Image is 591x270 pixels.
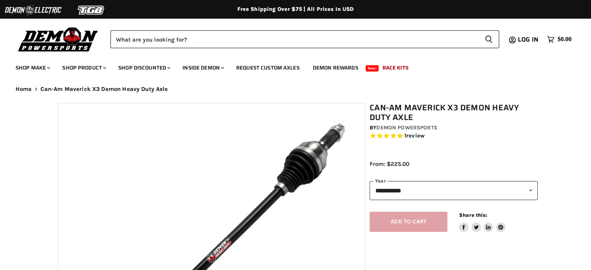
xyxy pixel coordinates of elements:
[112,60,175,76] a: Shop Discounted
[479,30,499,48] button: Search
[406,132,424,139] span: review
[370,132,538,140] span: Rated 5.0 out of 5 stars 1 reviews
[370,181,538,200] select: year
[366,65,379,71] span: New!
[377,60,414,76] a: Race Kits
[177,60,229,76] a: Inside Demon
[459,212,505,232] aside: Share this:
[370,124,538,132] div: by
[518,35,538,44] span: Log in
[110,30,479,48] input: Search
[16,25,101,53] img: Demon Powersports
[543,34,575,45] a: $0.00
[404,132,424,139] span: 1 reviews
[4,3,62,17] img: Demon Electric Logo 2
[230,60,305,76] a: Request Custom Axles
[62,3,121,17] img: TGB Logo 2
[558,36,572,43] span: $0.00
[110,30,499,48] form: Product
[10,60,55,76] a: Shop Make
[370,160,409,167] span: From: $225.00
[459,212,487,218] span: Share this:
[514,36,543,43] a: Log in
[40,86,168,92] span: Can-Am Maverick X3 Demon Heavy Duty Axle
[376,124,437,131] a: Demon Powersports
[370,103,538,122] h1: Can-Am Maverick X3 Demon Heavy Duty Axle
[307,60,364,76] a: Demon Rewards
[56,60,111,76] a: Shop Product
[16,86,32,92] a: Home
[10,57,570,76] ul: Main menu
